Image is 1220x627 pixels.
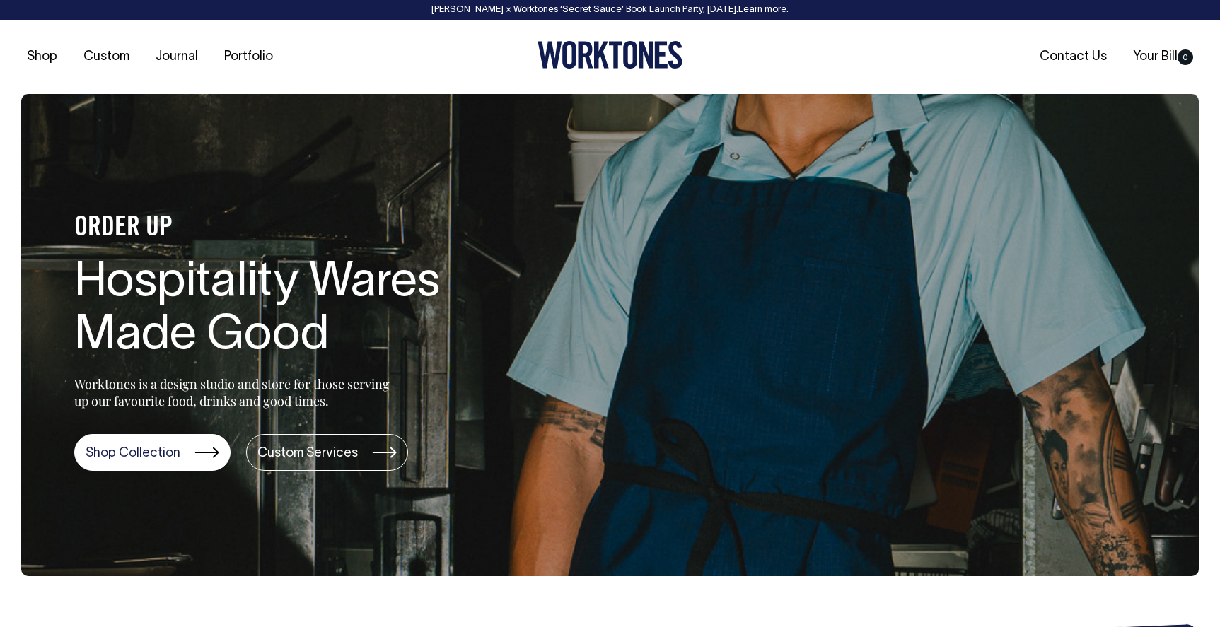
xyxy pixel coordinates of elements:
a: Custom Services [246,434,408,471]
a: Learn more [738,6,786,14]
a: Contact Us [1034,45,1112,69]
a: Your Bill0 [1127,45,1199,69]
a: Portfolio [219,45,279,69]
a: Shop [21,45,63,69]
span: 0 [1178,49,1193,65]
a: Shop Collection [74,434,231,471]
a: Journal [150,45,204,69]
h1: Hospitality Wares Made Good [74,257,527,363]
h4: ORDER UP [74,213,527,243]
p: Worktones is a design studio and store for those serving up our favourite food, drinks and good t... [74,375,396,409]
div: [PERSON_NAME] × Worktones ‘Secret Sauce’ Book Launch Party, [DATE]. . [14,5,1206,15]
a: Custom [78,45,135,69]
